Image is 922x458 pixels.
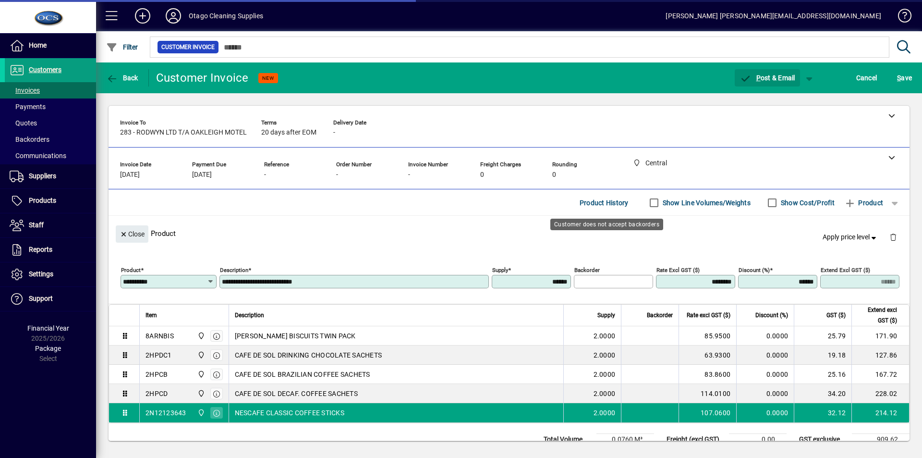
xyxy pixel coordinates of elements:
[96,69,149,87] app-page-header-button: Back
[5,34,96,58] a: Home
[594,408,616,418] span: 2.0000
[10,87,40,94] span: Invoices
[262,75,274,81] span: NEW
[5,262,96,286] a: Settings
[5,131,96,148] a: Backorders
[794,326,851,346] td: 25.79
[550,219,663,230] div: Customer does not accept backorders
[736,326,794,346] td: 0.0000
[261,129,316,136] span: 20 days after EOM
[146,408,186,418] div: 2N12123643
[5,148,96,164] a: Communications
[5,115,96,131] a: Quotes
[235,331,356,341] span: [PERSON_NAME] BISCUITS TWIN PACK
[146,370,168,379] div: 2HPCB
[146,389,168,398] div: 2HPCD
[576,194,632,211] button: Product History
[29,172,56,180] span: Suppliers
[336,171,338,179] span: -
[120,129,247,136] span: 283 - RODWYN LTD T/A OAKLEIGH MOTEL
[851,326,909,346] td: 171.90
[851,403,909,422] td: 214.12
[755,310,788,321] span: Discount (%)
[839,194,888,211] button: Product
[794,403,851,422] td: 32.12
[29,197,56,204] span: Products
[29,66,61,74] span: Customers
[736,346,794,365] td: 0.0000
[594,331,616,341] span: 2.0000
[736,403,794,422] td: 0.0000
[146,331,174,341] div: 8ARNBIS
[192,171,212,179] span: [DATE]
[736,384,794,403] td: 0.0000
[794,384,851,403] td: 34.20
[109,216,910,251] div: Product
[480,171,484,179] span: 0
[195,388,206,399] span: Central
[882,225,905,248] button: Delete
[235,310,264,321] span: Description
[120,226,145,242] span: Close
[10,103,46,111] span: Payments
[10,152,66,160] span: Communications
[106,43,138,51] span: Filter
[235,408,344,418] span: NESCAFE CLASSIC COFFEE STICKS
[120,171,140,179] span: [DATE]
[666,8,881,24] div: [PERSON_NAME] [PERSON_NAME][EMAIL_ADDRESS][DOMAIN_NAME]
[895,69,914,87] button: Save
[594,350,616,360] span: 2.0000
[685,331,730,341] div: 85.9500
[851,346,909,365] td: 127.86
[794,346,851,365] td: 19.18
[851,384,909,403] td: 228.02
[5,189,96,213] a: Products
[29,41,47,49] span: Home
[5,82,96,99] a: Invoices
[10,119,37,127] span: Quotes
[146,310,157,321] span: Item
[685,408,730,418] div: 107.0600
[882,233,905,241] app-page-header-button: Delete
[539,434,596,446] td: Total Volume
[408,171,410,179] span: -
[158,7,189,25] button: Profile
[161,42,215,52] span: Customer Invoice
[121,267,141,273] mat-label: Product
[740,74,795,82] span: ost & Email
[29,221,44,229] span: Staff
[819,229,882,246] button: Apply price level
[594,389,616,398] span: 2.0000
[826,310,846,321] span: GST ($)
[891,2,910,33] a: Knowledge Base
[656,267,700,273] mat-label: Rate excl GST ($)
[685,389,730,398] div: 114.0100
[10,136,49,143] span: Backorders
[235,370,370,379] span: CAFE DE SOL BRAZILIAN COFFEE SACHETS
[844,195,883,210] span: Product
[851,365,909,384] td: 167.72
[116,225,148,243] button: Close
[195,350,206,360] span: Central
[106,74,138,82] span: Back
[580,195,629,210] span: Product History
[113,229,151,238] app-page-header-button: Close
[594,370,616,379] span: 2.0000
[823,232,878,242] span: Apply price level
[104,38,141,56] button: Filter
[729,434,787,446] td: 0.00
[5,99,96,115] a: Payments
[104,69,141,87] button: Back
[661,198,751,208] label: Show Line Volumes/Weights
[852,434,910,446] td: 909.62
[492,267,508,273] mat-label: Supply
[235,350,382,360] span: CAFE DE SOL DRINKING CHOCOLATE SACHETS
[739,267,770,273] mat-label: Discount (%)
[5,213,96,237] a: Staff
[574,267,600,273] mat-label: Backorder
[333,129,335,136] span: -
[856,70,877,86] span: Cancel
[858,305,897,326] span: Extend excl GST ($)
[29,270,53,278] span: Settings
[27,324,69,332] span: Financial Year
